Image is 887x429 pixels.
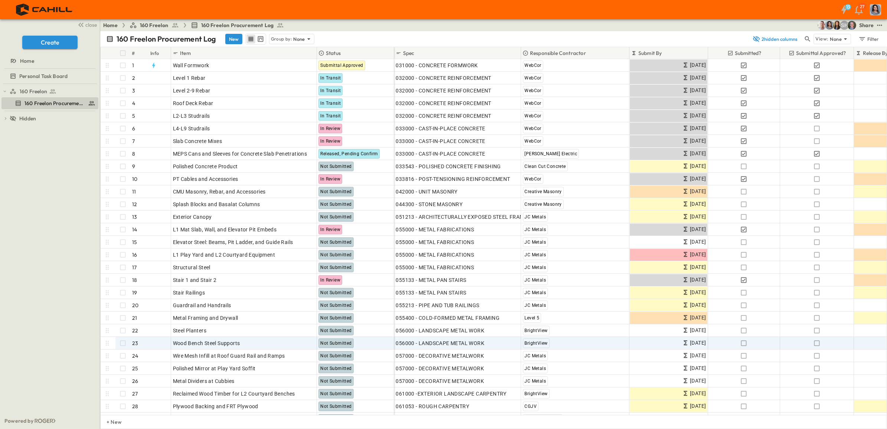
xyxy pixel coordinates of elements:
[396,264,474,271] span: 055000 - METAL FABRICATIONS
[245,33,266,45] div: table view
[524,353,546,358] span: JC Metals
[320,189,351,194] span: Not Submitted
[858,35,879,43] div: Filter
[690,351,706,360] span: [DATE]
[524,366,546,371] span: JC Metals
[690,402,706,410] span: [DATE]
[173,137,222,145] span: Slab Concrete Mixes
[103,22,288,29] nav: breadcrumbs
[132,150,135,157] p: 8
[524,240,546,245] span: JC Metals
[320,176,340,182] span: In Review
[524,164,566,169] span: Clean Cut Concrete
[396,226,474,233] span: 055000 - METAL FABRICATIONS
[173,87,210,94] span: Level 2-9 Rebar
[396,87,491,94] span: 032000 - CONCRETE REINFORCEMENT
[132,264,137,271] p: 17
[748,34,802,44] button: 2hidden columns
[320,151,378,156] span: Released, Pending Confirm
[85,21,97,29] span: close
[638,49,662,57] p: Submit By
[130,47,149,59] div: #
[524,378,546,384] span: JC Metals
[150,43,159,64] div: Info
[875,21,884,30] button: test
[173,251,275,259] span: L1 Play Yard and L2 Courtyard Equipment
[690,200,706,208] span: [DATE]
[293,35,305,43] p: None
[396,339,484,347] span: 056000 - LANDSCAPE METAL WORK
[173,339,240,347] span: Wood Bench Steel Supports
[690,175,706,183] span: [DATE]
[735,49,762,57] p: Submitted?
[1,71,97,81] a: Personal Task Board
[396,390,506,397] span: 061000 -EXTERIOR LANDSCAPE CARPENTRY
[173,62,209,69] span: Wall Formwork
[524,113,541,118] span: WebCor
[132,100,135,107] p: 4
[396,302,479,309] span: 055213 - PIPE AND TUB RAILINGS
[173,226,277,233] span: L1 Mat Slab, Wall, and Elevator Pit Embeds
[132,314,137,322] p: 21
[246,35,255,43] button: row view
[173,175,238,183] span: PT Cables and Accessories
[320,404,351,409] span: Not Submitted
[690,339,706,347] span: [DATE]
[271,35,292,43] p: Group by:
[396,213,533,221] span: 051213 - ARCHITECTURALLY EXPOSED STEEL FRAMING
[524,328,547,333] span: BrightView
[173,163,238,170] span: Polished Concrete Product
[524,227,546,232] span: JC Metals
[837,3,851,16] button: 13
[1,85,98,97] div: 160 Freelontest
[690,250,706,259] span: [DATE]
[524,151,577,156] span: [PERSON_NAME] Electric
[132,327,138,334] p: 22
[815,35,828,43] p: View:
[690,86,706,95] span: [DATE]
[396,188,457,195] span: 042000 - UNIT MASONRY
[396,112,491,120] span: 032000 - CONCRETE REINFORCEMENT
[132,74,135,82] p: 2
[173,390,295,397] span: Reclaimed Wood Timber for L2 Courtyard Benches
[832,21,841,30] img: Kim Bowen (kbowen@cahill-sf.com)
[690,149,706,158] span: [DATE]
[132,352,138,360] p: 24
[847,21,856,30] img: Jared Salin (jsalin@cahill-sf.com)
[396,163,501,170] span: 033543 - POLISHED CONCRETE FINISHING
[396,100,491,107] span: 032000 - CONCRETE REINFORCEMENT
[396,175,510,183] span: 033816 - POST-TENSIONING REINFORCEMENT
[690,238,706,246] span: [DATE]
[690,377,706,385] span: [DATE]
[10,86,97,97] a: 160 Freelon
[524,202,562,207] span: Creative Masonry
[524,315,539,321] span: Level 5
[320,113,341,118] span: In Transit
[690,313,706,322] span: [DATE]
[524,63,541,68] span: WebCor
[173,100,213,107] span: Roof Deck Rebar
[191,22,284,29] a: 160 Freelon Procurement Log
[524,88,541,93] span: WebCor
[690,326,706,335] span: [DATE]
[320,353,351,358] span: Not Submitted
[24,100,85,107] span: 160 Freelon Procurement Log
[690,61,706,69] span: [DATE]
[690,99,706,107] span: [DATE]
[19,72,68,80] span: Personal Task Board
[132,339,138,347] p: 23
[396,276,466,284] span: 055133 - METAL PAN STAIRS
[396,125,485,132] span: 033000 - CAST-IN-PLACE CONCRETE
[320,315,351,321] span: Not Submitted
[524,277,546,283] span: JC Metals
[690,111,706,120] span: [DATE]
[690,212,706,221] span: [DATE]
[132,377,138,385] p: 26
[140,22,168,29] span: 160 Freelon
[396,314,500,322] span: 055400 - COLD-FORMED METAL FRAMING
[132,201,137,208] p: 12
[320,252,351,257] span: Not Submitted
[132,175,137,183] p: 10
[132,213,137,221] p: 13
[173,352,285,360] span: Wire Mesh Infill at Roof Guard Rail and Ramps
